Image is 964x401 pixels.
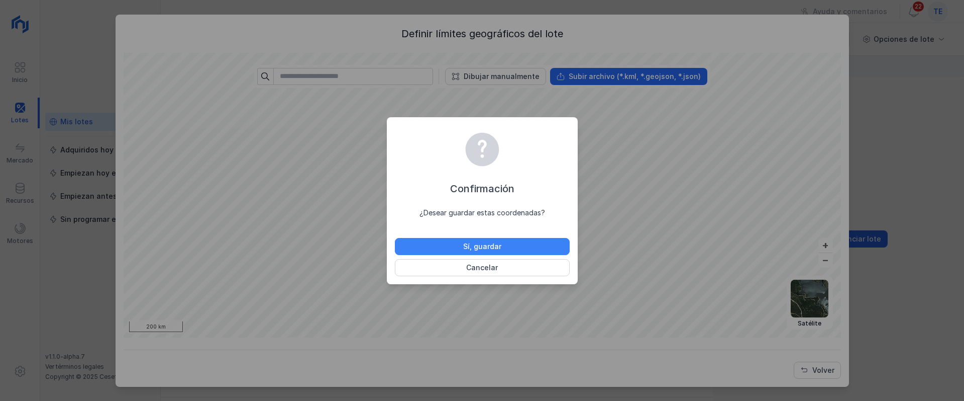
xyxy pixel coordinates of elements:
div: Confirmación [395,182,570,196]
button: Cancelar [395,259,570,276]
div: ¿Desear guardar estas coordenadas? [395,208,570,218]
button: Sí, guardar [395,238,570,255]
div: Sí, guardar [463,242,501,252]
div: Cancelar [466,263,498,273]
